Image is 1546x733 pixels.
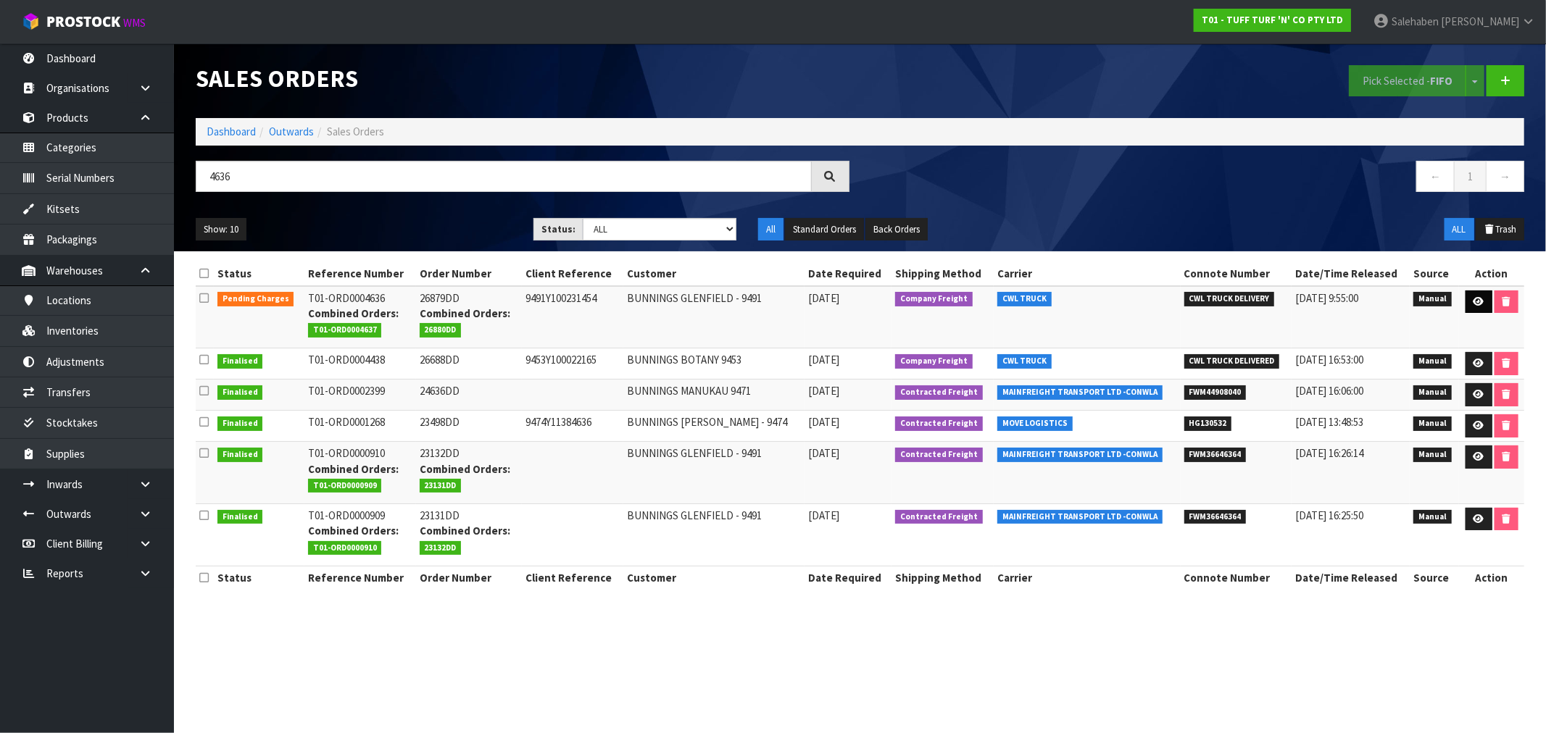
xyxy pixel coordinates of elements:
[304,411,416,442] td: T01-ORD0001268
[758,218,784,241] button: All
[416,262,522,285] th: Order Number
[1295,508,1363,522] span: [DATE] 16:25:50
[1410,262,1459,285] th: Source
[123,16,146,30] small: WMS
[808,415,839,429] span: [DATE]
[308,462,399,476] strong: Combined Orders:
[217,448,263,462] span: Finalised
[865,218,928,241] button: Back Orders
[420,462,510,476] strong: Combined Orders:
[1410,566,1459,589] th: Source
[997,416,1073,431] span: MOVE LOGISTICS
[1349,65,1466,96] button: Pick Selected -FIFO
[46,12,120,31] span: ProStock
[1181,262,1292,285] th: Connote Number
[304,348,416,380] td: T01-ORD0004438
[304,442,416,504] td: T01-ORD0000910
[1295,291,1358,305] span: [DATE] 9:55:00
[623,442,805,504] td: BUNNINGS GLENFIELD - 9491
[895,385,983,400] span: Contracted Freight
[522,286,623,348] td: 9491Y100231454
[420,524,510,537] strong: Combined Orders:
[22,12,40,30] img: cube-alt.png
[214,262,304,285] th: Status
[1292,262,1410,285] th: Date/Time Released
[1486,161,1524,192] a: →
[416,348,522,380] td: 26688DD
[805,262,892,285] th: Date Required
[623,380,805,411] td: BUNNINGS MANUKAU 9471
[522,348,623,380] td: 9453Y100022165
[623,566,805,589] th: Customer
[1445,218,1474,241] button: ALL
[416,286,522,348] td: 26879DD
[308,306,399,320] strong: Combined Orders:
[1295,415,1363,429] span: [DATE] 13:48:53
[1181,566,1292,589] th: Connote Number
[1413,416,1452,431] span: Manual
[623,262,805,285] th: Customer
[1184,354,1280,369] span: CWL TRUCK DELIVERED
[994,262,1180,285] th: Carrier
[416,503,522,566] td: 23131DD
[269,125,314,138] a: Outwards
[808,353,839,366] span: [DATE]
[805,566,892,589] th: Date Required
[196,218,246,241] button: Show: 10
[327,125,384,138] span: Sales Orders
[416,442,522,504] td: 23132DD
[420,306,510,320] strong: Combined Orders:
[304,286,416,348] td: T01-ORD0004636
[895,292,973,306] span: Company Freight
[895,510,983,524] span: Contracted Freight
[1184,510,1247,524] span: FWM36646364
[196,161,812,192] input: Search sales orders
[207,125,256,138] a: Dashboard
[1416,161,1455,192] a: ←
[895,416,983,431] span: Contracted Freight
[196,65,849,92] h1: Sales Orders
[214,566,304,589] th: Status
[1413,510,1452,524] span: Manual
[420,479,462,493] span: 23131DD
[522,411,623,442] td: 9474Y11384636
[304,380,416,411] td: T01-ORD0002399
[623,503,805,566] td: BUNNINGS GLENFIELD - 9491
[217,354,263,369] span: Finalised
[304,566,416,589] th: Reference Number
[1459,262,1524,285] th: Action
[808,291,839,305] span: [DATE]
[522,566,623,589] th: Client Reference
[1202,14,1343,26] strong: T01 - TUFF TURF 'N' CO PTY LTD
[623,286,805,348] td: BUNNINGS GLENFIELD - 9491
[1292,566,1410,589] th: Date/Time Released
[1413,292,1452,306] span: Manual
[304,503,416,566] td: T01-ORD0000909
[1413,385,1452,400] span: Manual
[1184,448,1247,462] span: FWM36646364
[416,411,522,442] td: 23498DD
[217,416,263,431] span: Finalised
[308,323,382,338] span: T01-ORD0004637
[541,223,575,235] strong: Status:
[1413,448,1452,462] span: Manual
[1413,354,1452,369] span: Manual
[1295,446,1363,460] span: [DATE] 16:26:14
[1441,14,1519,28] span: [PERSON_NAME]
[416,566,522,589] th: Order Number
[1295,353,1363,366] span: [DATE] 16:53:00
[416,380,522,411] td: 24636DD
[420,323,462,338] span: 26880DD
[308,524,399,537] strong: Combined Orders:
[1295,384,1363,398] span: [DATE] 16:06:00
[895,354,973,369] span: Company Freight
[623,348,805,380] td: BUNNINGS BOTANY 9453
[1184,385,1247,400] span: FWM44908040
[785,218,864,241] button: Standard Orders
[1194,9,1351,32] a: T01 - TUFF TURF 'N' CO PTY LTD
[217,510,263,524] span: Finalised
[522,262,623,285] th: Client Reference
[1392,14,1439,28] span: Salehaben
[217,385,263,400] span: Finalised
[304,262,416,285] th: Reference Number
